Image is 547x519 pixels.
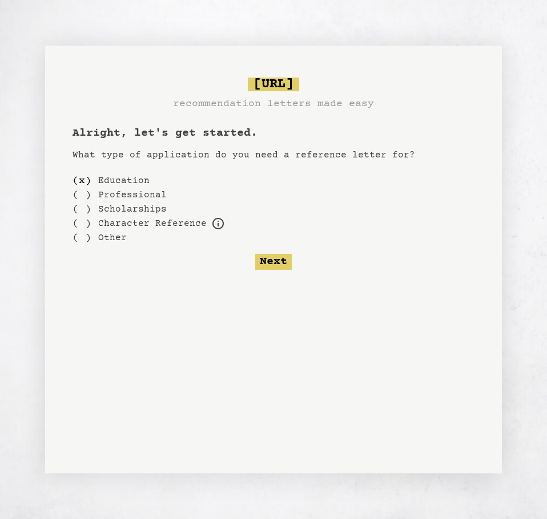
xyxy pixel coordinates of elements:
label: Professional [98,188,167,202]
label: For example, loans, housing applications, parole, professional certification, etc. [98,217,207,230]
label: Scholarships [98,202,167,216]
div: ( ) [73,202,91,216]
div: ( ) [73,230,91,245]
label: Other [98,231,127,245]
p: What type of application do you need a reference letter for? [73,148,474,162]
div: ( x ) [73,173,91,188]
div: ( ) [73,188,91,202]
button: Next [255,254,292,270]
h1: Alright, let's get started. [73,125,474,141]
h3: recommendation letters made easy [173,96,374,112]
label: Education [98,174,150,188]
span: [URL] [248,78,299,91]
div: ( ) [73,216,91,230]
